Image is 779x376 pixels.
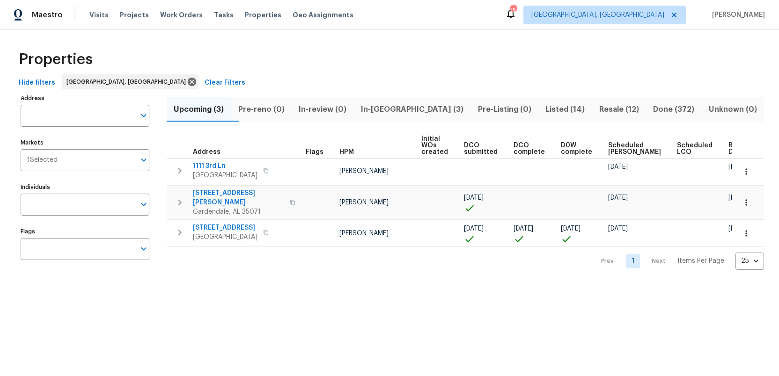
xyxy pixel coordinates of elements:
[421,136,448,155] span: Initial WOs created
[137,198,150,211] button: Open
[245,10,281,20] span: Properties
[592,253,764,270] nav: Pagination Navigation
[561,225,581,232] span: [DATE]
[297,103,348,116] span: In-review (0)
[27,156,58,164] span: 1 Selected
[708,10,765,20] span: [PERSON_NAME]
[32,10,63,20] span: Maestro
[193,149,220,155] span: Address
[544,103,587,116] span: Listed (14)
[728,195,748,201] span: [DATE]
[19,55,93,64] span: Properties
[137,109,150,122] button: Open
[677,256,724,266] p: Items Per Page
[137,153,150,166] button: Open
[21,229,149,234] label: Flags
[531,10,664,20] span: [GEOGRAPHIC_DATA], [GEOGRAPHIC_DATA]
[89,10,109,20] span: Visits
[62,74,198,89] div: [GEOGRAPHIC_DATA], [GEOGRAPHIC_DATA]
[205,77,245,89] span: Clear Filters
[193,207,284,217] span: Gardendale, AL 35071
[193,232,257,242] span: [GEOGRAPHIC_DATA]
[608,195,628,201] span: [DATE]
[608,142,661,155] span: Scheduled [PERSON_NAME]
[120,10,149,20] span: Projects
[339,199,389,206] span: [PERSON_NAME]
[339,149,354,155] span: HPM
[597,103,640,116] span: Resale (12)
[626,254,640,268] a: Goto page 1
[21,140,149,145] label: Markets
[193,223,257,232] span: [STREET_ADDRESS]
[608,164,628,170] span: [DATE]
[652,103,696,116] span: Done (372)
[464,225,484,232] span: [DATE]
[21,95,149,101] label: Address
[339,168,389,174] span: [PERSON_NAME]
[608,225,628,232] span: [DATE]
[728,164,748,170] span: [DATE]
[193,171,257,180] span: [GEOGRAPHIC_DATA]
[514,142,545,155] span: DCO complete
[193,161,257,171] span: 1111 3rd Ln
[514,225,533,232] span: [DATE]
[21,184,149,190] label: Individuals
[19,77,55,89] span: Hide filters
[464,195,484,201] span: [DATE]
[160,10,203,20] span: Work Orders
[735,249,764,273] div: 25
[172,103,226,116] span: Upcoming (3)
[360,103,465,116] span: In-[GEOGRAPHIC_DATA] (3)
[201,74,249,92] button: Clear Filters
[193,188,284,207] span: [STREET_ADDRESS][PERSON_NAME]
[707,103,759,116] span: Unknown (0)
[728,142,749,155] span: Ready Date
[306,149,323,155] span: Flags
[237,103,287,116] span: Pre-reno (0)
[677,142,713,155] span: Scheduled LCO
[476,103,533,116] span: Pre-Listing (0)
[137,242,150,255] button: Open
[15,74,59,92] button: Hide filters
[66,77,190,87] span: [GEOGRAPHIC_DATA], [GEOGRAPHIC_DATA]
[728,225,748,232] span: [DATE]
[293,10,353,20] span: Geo Assignments
[464,142,498,155] span: DCO submitted
[214,12,234,18] span: Tasks
[510,6,516,15] div: 15
[561,142,592,155] span: D0W complete
[339,230,389,237] span: [PERSON_NAME]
